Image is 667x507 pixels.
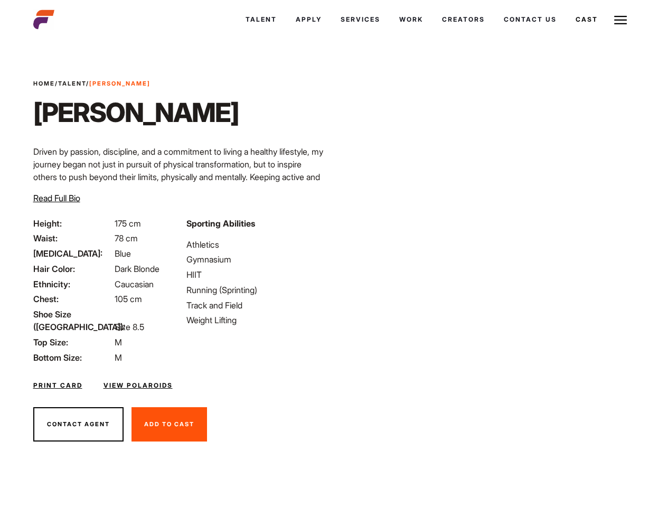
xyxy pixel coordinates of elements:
[33,97,239,128] h1: [PERSON_NAME]
[33,192,80,204] button: Read Full Bio
[58,80,86,87] a: Talent
[186,218,255,229] strong: Sporting Abilities
[115,294,142,304] span: 105 cm
[186,238,327,251] li: Athletics
[286,5,331,34] a: Apply
[33,247,112,260] span: [MEDICAL_DATA]:
[186,284,327,296] li: Running (Sprinting)
[33,278,112,290] span: Ethnicity:
[33,79,151,88] span: / /
[144,420,194,428] span: Add To Cast
[186,314,327,326] li: Weight Lifting
[115,322,144,332] span: Size 8.5
[33,381,82,390] a: Print Card
[186,299,327,312] li: Track and Field
[115,279,154,289] span: Caucasian
[33,336,112,349] span: Top Size:
[33,80,55,87] a: Home
[115,337,122,348] span: M
[33,232,112,245] span: Waist:
[115,352,122,363] span: M
[104,381,173,390] a: View Polaroids
[614,14,627,26] img: Burger icon
[33,9,54,30] img: cropped-aefm-brand-fav-22-square.png
[33,217,112,230] span: Height:
[115,248,131,259] span: Blue
[186,253,327,266] li: Gymnasium
[33,193,80,203] span: Read Full Bio
[433,5,494,34] a: Creators
[33,308,112,333] span: Shoe Size ([GEOGRAPHIC_DATA]):
[33,351,112,364] span: Bottom Size:
[89,80,151,87] strong: [PERSON_NAME]
[115,218,141,229] span: 175 cm
[115,233,138,243] span: 78 cm
[186,268,327,281] li: HIIT
[566,5,607,34] a: Cast
[33,262,112,275] span: Hair Color:
[131,407,207,442] button: Add To Cast
[331,5,390,34] a: Services
[115,264,159,274] span: Dark Blonde
[33,145,327,209] p: Driven by passion, discipline, and a commitment to living a healthy lifestyle, my journey began n...
[236,5,286,34] a: Talent
[390,5,433,34] a: Work
[33,407,124,442] button: Contact Agent
[494,5,566,34] a: Contact Us
[33,293,112,305] span: Chest:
